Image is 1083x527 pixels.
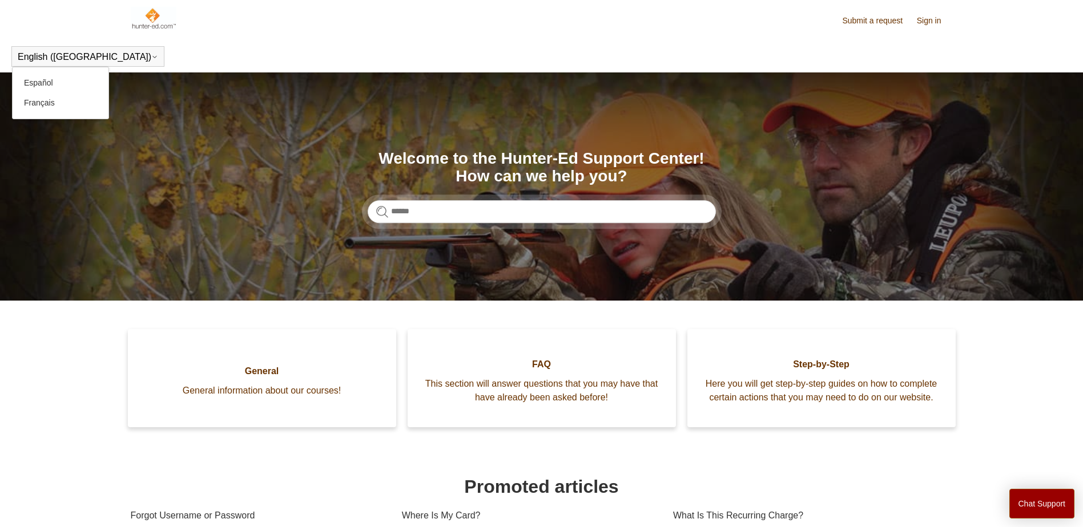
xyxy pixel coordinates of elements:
h1: Welcome to the Hunter-Ed Support Center! How can we help you? [368,150,716,185]
a: Sign in [917,15,953,27]
button: Chat Support [1009,489,1075,518]
span: This section will answer questions that you may have that have already been asked before! [425,377,659,404]
a: Step-by-Step Here you will get step-by-step guides on how to complete certain actions that you ma... [687,329,956,427]
button: English ([GEOGRAPHIC_DATA]) [18,52,158,62]
h1: Promoted articles [131,473,953,500]
img: Hunter-Ed Help Center home page [131,7,177,30]
a: General General information about our courses! [128,329,396,427]
span: General [145,364,379,378]
span: General information about our courses! [145,384,379,398]
a: Submit a request [842,15,914,27]
input: Search [368,200,716,223]
span: FAQ [425,358,659,371]
span: Here you will get step-by-step guides on how to complete certain actions that you may need to do ... [704,377,939,404]
a: FAQ This section will answer questions that you may have that have already been asked before! [408,329,676,427]
span: Step-by-Step [704,358,939,371]
a: Français [13,93,108,113]
a: Español [13,73,108,93]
